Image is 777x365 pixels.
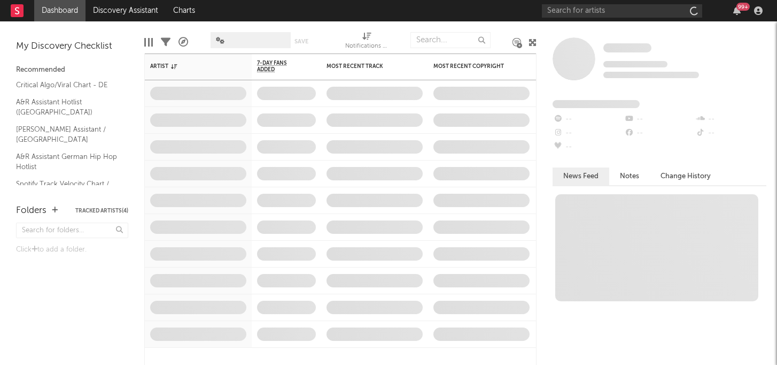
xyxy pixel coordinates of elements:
[433,63,514,70] div: Most Recent Copyright
[603,72,699,78] span: 0 fans last week
[345,40,388,53] div: Notifications (Artist)
[16,244,128,256] div: Click to add a folder.
[410,32,491,48] input: Search...
[16,79,118,91] a: Critical Algo/Viral Chart - DE
[624,126,695,140] div: --
[542,4,702,18] input: Search for artists
[16,223,128,238] input: Search for folders...
[695,112,766,126] div: --
[16,151,118,173] a: A&R Assistant German Hip Hop Hotlist
[16,124,118,146] a: [PERSON_NAME] Assistant / [GEOGRAPHIC_DATA]
[178,27,188,58] div: A&R Pipeline
[553,140,624,154] div: --
[695,126,766,140] div: --
[736,3,750,11] div: 99 +
[603,61,667,67] span: Tracking Since: [DATE]
[609,168,650,185] button: Notes
[345,27,388,58] div: Notifications (Artist)
[161,27,170,58] div: Filters
[16,96,118,118] a: A&R Assistant Hotlist ([GEOGRAPHIC_DATA])
[16,178,118,200] a: Spotify Track Velocity Chart / DE
[16,204,46,217] div: Folders
[603,43,651,52] span: Some Artist
[624,112,695,126] div: --
[603,43,651,54] a: Some Artist
[553,168,609,185] button: News Feed
[75,208,128,214] button: Tracked Artists(4)
[650,168,721,185] button: Change History
[16,64,128,77] div: Recommended
[294,39,308,44] button: Save
[144,27,153,58] div: Edit Columns
[733,6,741,15] button: 99+
[257,60,300,73] span: 7-Day Fans Added
[327,63,407,70] div: Most Recent Track
[150,63,230,70] div: Artist
[553,126,624,140] div: --
[553,100,640,108] span: Fans Added by Platform
[553,112,624,126] div: --
[16,40,128,53] div: My Discovery Checklist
